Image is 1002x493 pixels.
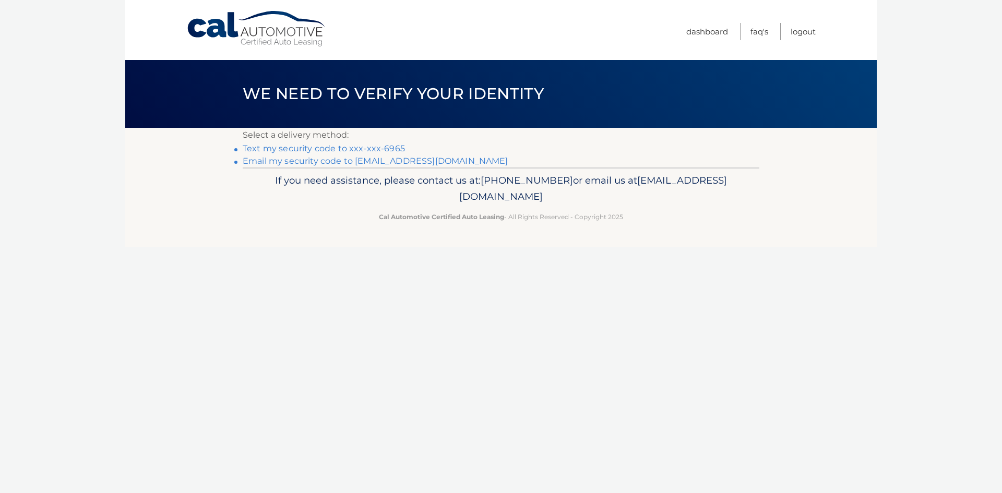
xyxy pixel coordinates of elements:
[379,213,504,221] strong: Cal Automotive Certified Auto Leasing
[243,156,508,166] a: Email my security code to [EMAIL_ADDRESS][DOMAIN_NAME]
[243,143,405,153] a: Text my security code to xxx-xxx-6965
[249,211,753,222] p: - All Rights Reserved - Copyright 2025
[243,84,544,103] span: We need to verify your identity
[249,172,753,206] p: If you need assistance, please contact us at: or email us at
[186,10,327,47] a: Cal Automotive
[686,23,728,40] a: Dashboard
[750,23,768,40] a: FAQ's
[243,128,759,142] p: Select a delivery method:
[791,23,816,40] a: Logout
[481,174,573,186] span: [PHONE_NUMBER]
